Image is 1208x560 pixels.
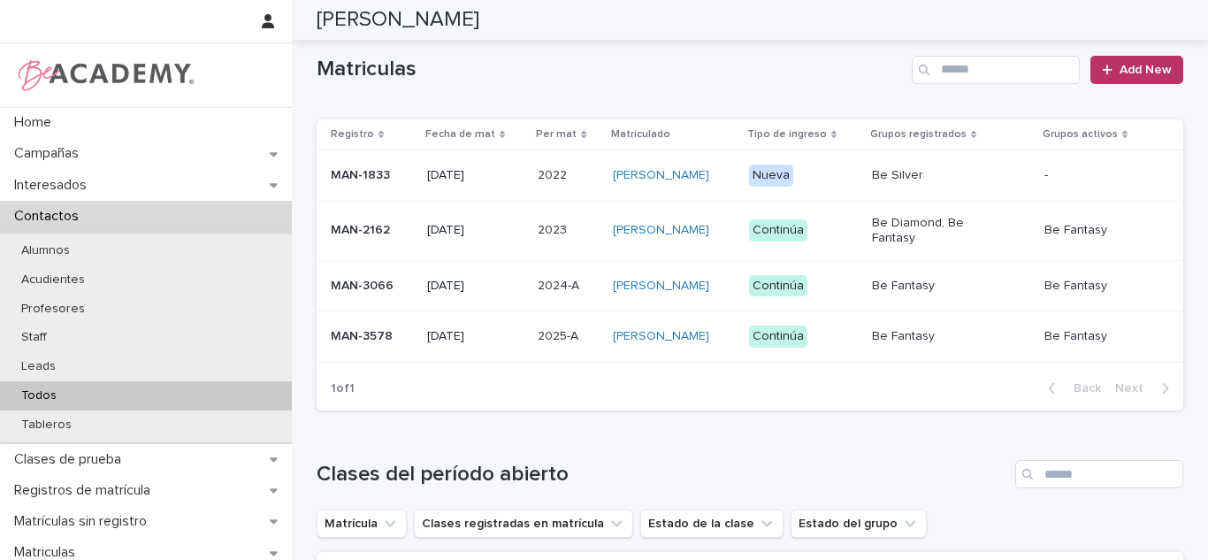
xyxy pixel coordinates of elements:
div: Continúa [749,326,807,348]
a: [PERSON_NAME] [613,279,709,294]
p: Staff [7,330,61,345]
p: Grupos registrados [870,125,967,144]
p: Campañas [7,145,93,162]
p: Todos [7,388,71,403]
p: Matrículas sin registro [7,513,161,530]
p: Be Fantasy [1044,329,1155,344]
p: MAN-3066 [331,279,413,294]
h2: [PERSON_NAME] [317,7,479,33]
button: Clases registradas en matrícula [414,510,633,538]
button: Next [1108,380,1183,396]
p: MAN-1833 [331,168,413,183]
a: Add New [1090,56,1183,84]
p: [DATE] [427,223,524,238]
a: [PERSON_NAME] [613,329,709,344]
p: Be Fantasy [872,279,998,294]
p: [DATE] [427,168,524,183]
p: Be Diamond, Be Fantasy [872,216,998,246]
p: Interesados [7,177,101,194]
p: Be Silver [872,168,998,183]
p: Registros de matrícula [7,482,164,499]
p: [DATE] [427,329,524,344]
p: 2025-A [538,326,582,344]
input: Search [912,56,1080,84]
p: Be Fantasy [872,329,998,344]
button: Matrícula [317,510,407,538]
p: Be Fantasy [1044,279,1155,294]
p: Per mat [536,125,577,144]
p: Leads [7,359,70,374]
p: 1 of 1 [317,367,369,410]
span: Next [1115,382,1154,395]
button: Estado del grupo [791,510,927,538]
button: Back [1034,380,1108,396]
p: Acudientes [7,272,99,288]
button: Estado de la clase [640,510,784,538]
p: MAN-3578 [331,329,413,344]
p: Registro [331,125,374,144]
a: [PERSON_NAME] [613,168,709,183]
div: Nueva [749,165,793,187]
p: Be Fantasy [1044,223,1155,238]
p: - [1044,168,1155,183]
span: Back [1063,382,1101,395]
h1: Clases del período abierto [317,462,1008,487]
p: Fecha de mat [425,125,495,144]
p: Matriculado [611,125,670,144]
p: MAN-2162 [331,223,413,238]
tr: MAN-1833[DATE]20222022 [PERSON_NAME] NuevaBe Silver- [317,150,1183,202]
tr: MAN-2162[DATE]20232023 [PERSON_NAME] ContinúaBe Diamond, Be FantasyBe Fantasy [317,201,1183,260]
p: Contactos [7,208,93,225]
p: 2023 [538,219,570,238]
p: [DATE] [427,279,524,294]
tr: MAN-3578[DATE]2025-A2025-A [PERSON_NAME] ContinúaBe FantasyBe Fantasy [317,311,1183,363]
p: 2022 [538,165,570,183]
img: WPrjXfSUmiLcdUfaYY4Q [14,58,195,93]
a: [PERSON_NAME] [613,223,709,238]
p: Clases de prueba [7,451,135,468]
div: Continúa [749,219,807,242]
p: Profesores [7,302,99,317]
p: Alumnos [7,243,84,258]
p: Grupos activos [1043,125,1118,144]
p: Home [7,114,65,131]
tr: MAN-3066[DATE]2024-A2024-A [PERSON_NAME] ContinúaBe FantasyBe Fantasy [317,260,1183,311]
div: Continúa [749,275,807,297]
span: Add New [1120,64,1172,76]
p: Tipo de ingreso [747,125,827,144]
p: Tableros [7,418,86,433]
input: Search [1015,460,1183,488]
p: 2024-A [538,275,583,294]
h1: Matriculas [317,57,905,82]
